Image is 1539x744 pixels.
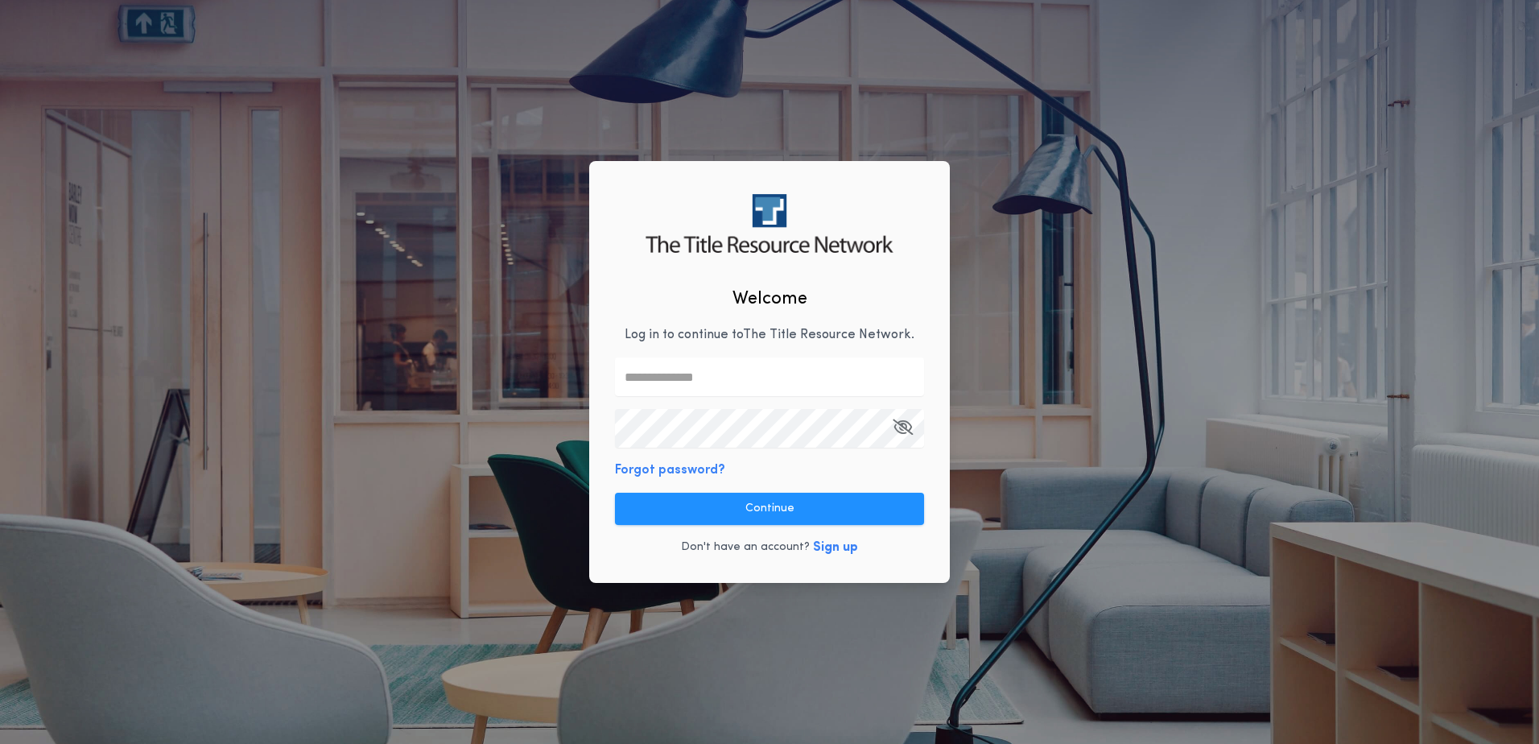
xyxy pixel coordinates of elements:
[681,539,810,556] p: Don't have an account?
[813,538,858,557] button: Sign up
[615,461,725,480] button: Forgot password?
[615,493,924,525] button: Continue
[646,194,893,253] img: logo
[732,286,807,312] h2: Welcome
[625,325,914,345] p: Log in to continue to The Title Resource Network .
